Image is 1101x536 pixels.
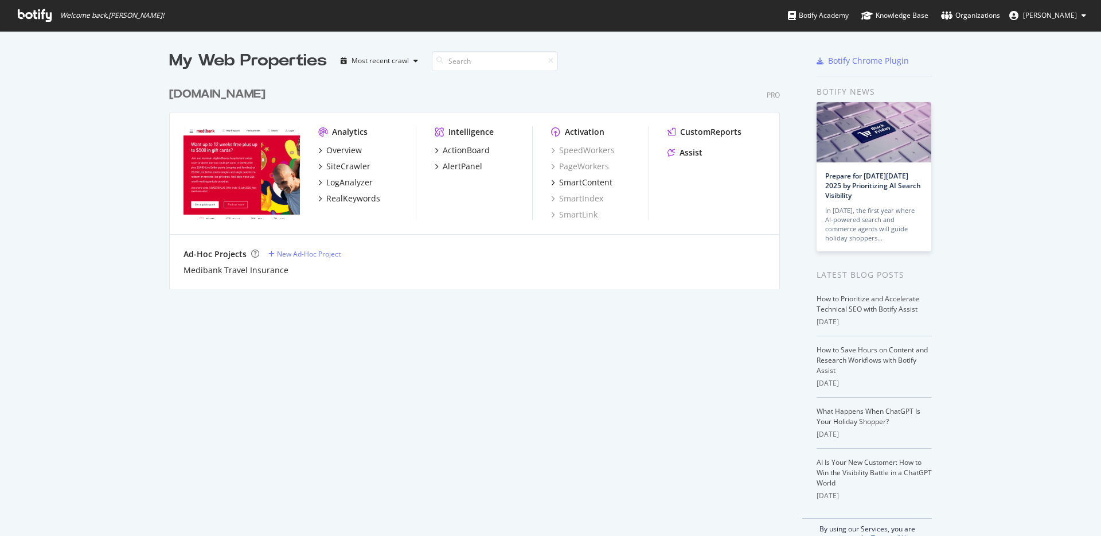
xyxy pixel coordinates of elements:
[183,126,300,219] img: Medibank.com.au
[1000,6,1095,25] button: [PERSON_NAME]
[336,52,423,70] button: Most recent crawl
[680,126,741,138] div: CustomReports
[318,161,370,172] a: SiteCrawler
[817,429,932,440] div: [DATE]
[825,206,923,243] div: In [DATE], the first year where AI-powered search and commerce agents will guide holiday shoppers…
[817,55,909,67] a: Botify Chrome Plugin
[667,126,741,138] a: CustomReports
[318,145,362,156] a: Overview
[828,55,909,67] div: Botify Chrome Plugin
[788,10,849,21] div: Botify Academy
[551,145,615,156] a: SpeedWorkers
[817,457,932,488] a: AI Is Your New Customer: How to Win the Visibility Battle in a ChatGPT World
[332,126,368,138] div: Analytics
[326,145,362,156] div: Overview
[680,147,702,158] div: Assist
[318,177,373,188] a: LogAnalyzer
[326,193,380,204] div: RealKeywords
[432,51,558,71] input: Search
[443,161,482,172] div: AlertPanel
[551,209,598,220] a: SmartLink
[268,249,341,259] a: New Ad-Hoc Project
[551,161,609,172] a: PageWorkers
[60,11,164,20] span: Welcome back, [PERSON_NAME] !
[817,406,920,426] a: What Happens When ChatGPT Is Your Holiday Shopper?
[435,145,490,156] a: ActionBoard
[435,161,482,172] a: AlertPanel
[183,265,288,276] a: Medibank Travel Insurance
[318,193,380,204] a: RealKeywords
[169,49,327,72] div: My Web Properties
[817,317,932,327] div: [DATE]
[169,72,789,289] div: grid
[817,491,932,501] div: [DATE]
[817,378,932,389] div: [DATE]
[817,269,932,281] div: Latest Blog Posts
[817,294,919,314] a: How to Prioritize and Accelerate Technical SEO with Botify Assist
[817,86,932,98] div: Botify news
[817,102,931,162] img: Prepare for Black Friday 2025 by Prioritizing AI Search Visibility
[817,345,928,375] a: How to Save Hours on Content and Research Workflows with Botify Assist
[326,177,373,188] div: LogAnalyzer
[169,86,270,103] a: [DOMAIN_NAME]
[667,147,702,158] a: Assist
[825,171,921,200] a: Prepare for [DATE][DATE] 2025 by Prioritizing AI Search Visibility
[767,90,780,100] div: Pro
[551,193,603,204] a: SmartIndex
[1023,10,1077,20] span: Craig McQuinn
[277,249,341,259] div: New Ad-Hoc Project
[559,177,612,188] div: SmartContent
[352,57,409,64] div: Most recent crawl
[941,10,1000,21] div: Organizations
[551,177,612,188] a: SmartContent
[326,161,370,172] div: SiteCrawler
[448,126,494,138] div: Intelligence
[443,145,490,156] div: ActionBoard
[565,126,604,138] div: Activation
[183,248,247,260] div: Ad-Hoc Projects
[861,10,928,21] div: Knowledge Base
[169,86,266,103] div: [DOMAIN_NAME]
